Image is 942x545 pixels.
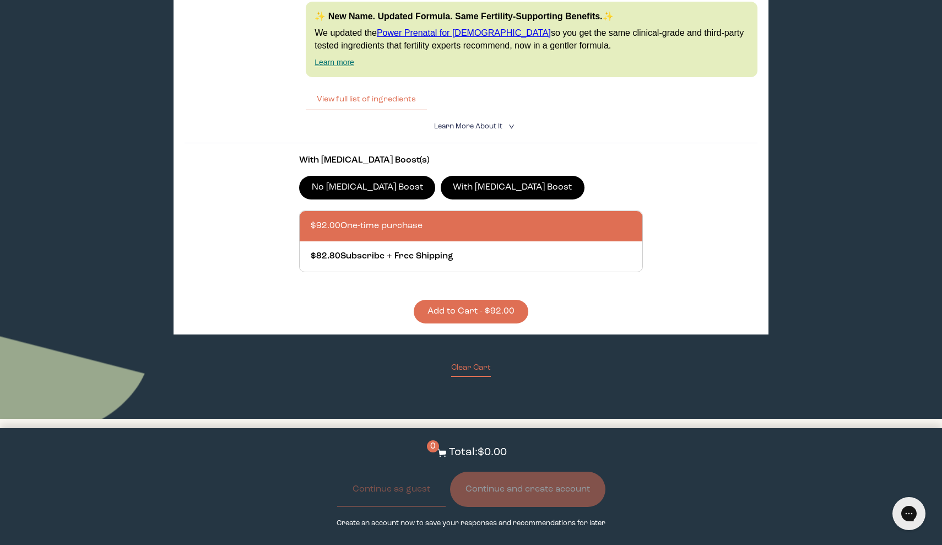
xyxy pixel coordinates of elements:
[450,472,605,507] button: Continue and create account
[441,176,584,199] label: With [MEDICAL_DATA] Boost
[414,300,528,323] button: Add to Cart - $92.00
[337,518,605,528] p: Create an account now to save your responses and recommendations for later
[337,472,446,507] button: Continue as guest
[451,362,491,377] button: Clear Cart
[434,121,508,132] summary: Learn More About it <
[427,440,439,452] span: 0
[315,27,749,52] p: We updated the so you get the same clinical-grade and third-party tested ingredients that fertili...
[306,88,427,110] button: View full list of ingredients
[505,123,516,129] i: <
[299,154,643,167] p: With [MEDICAL_DATA] Boost(s)
[434,123,502,130] span: Learn More About it
[377,28,551,37] a: Power Prenatal for [DEMOGRAPHIC_DATA]
[887,493,931,534] iframe: Gorgias live chat messenger
[449,445,507,461] p: Total: $0.00
[299,176,435,199] label: No [MEDICAL_DATA] Boost
[315,58,354,67] a: Learn more
[315,12,613,21] strong: ✨ New Name. Updated Formula. Same Fertility-Supporting Benefits.✨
